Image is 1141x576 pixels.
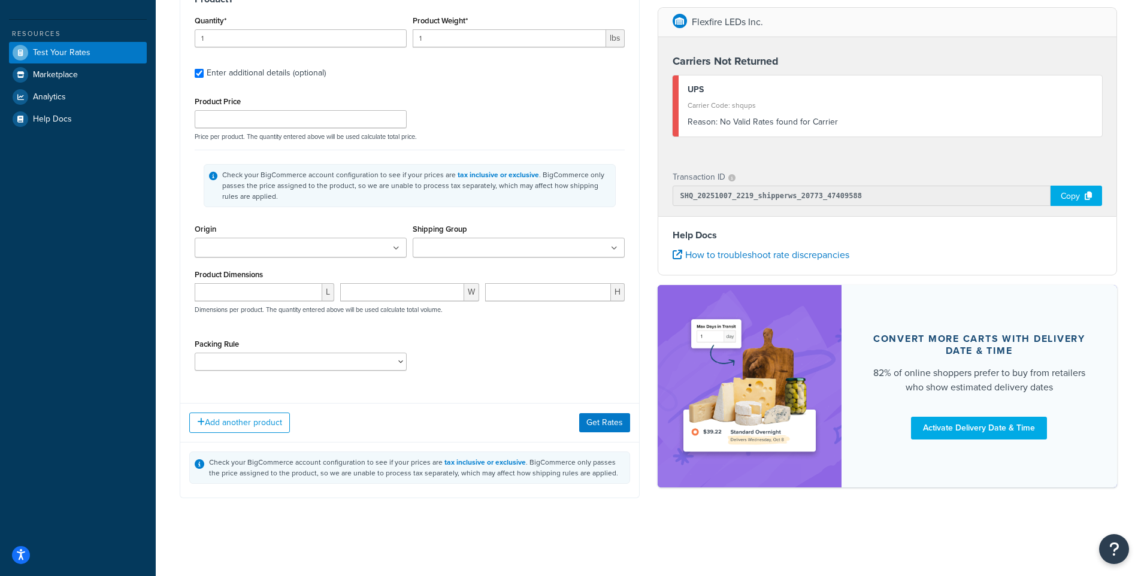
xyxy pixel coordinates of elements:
img: feature-image-ddt-36eae7f7280da8017bfb280eaccd9c446f90b1fe08728e4019434db127062ab4.png [676,303,824,469]
p: Dimensions per product. The quantity entered above will be used calculate total volume. [192,305,443,314]
p: Transaction ID [673,169,725,186]
p: Flexfire LEDs Inc. [692,14,763,31]
label: Quantity* [195,16,226,25]
input: 0 [195,29,407,47]
strong: Carriers Not Returned [673,53,779,69]
span: Help Docs [33,114,72,125]
div: Resources [9,29,147,39]
div: Carrier Code: shqups [688,97,1094,114]
a: Marketplace [9,64,147,86]
label: Product Price [195,97,241,106]
h4: Help Docs [673,228,1103,242]
span: Marketplace [33,70,78,80]
input: 0.00 [413,29,606,47]
span: H [611,283,625,301]
span: L [322,283,334,301]
span: Test Your Rates [33,48,90,58]
span: Reason: [688,116,718,128]
a: How to troubleshoot rate discrepancies [673,248,849,262]
div: 82% of online shoppers prefer to buy from retailers who show estimated delivery dates [870,366,1089,395]
a: Test Your Rates [9,42,147,63]
div: Copy [1051,186,1102,206]
label: Shipping Group [413,225,467,234]
span: W [464,283,479,301]
div: Enter additional details (optional) [207,65,326,81]
label: Origin [195,225,216,234]
a: tax inclusive or exclusive [444,457,526,468]
button: Add another product [189,413,290,433]
div: Convert more carts with delivery date & time [870,333,1089,357]
button: Get Rates [579,413,630,432]
p: Price per product. The quantity entered above will be used calculate total price. [192,132,628,141]
label: Product Dimensions [195,270,263,279]
label: Product Weight* [413,16,468,25]
div: Check your BigCommerce account configuration to see if your prices are . BigCommerce only passes ... [222,169,610,202]
label: Packing Rule [195,339,239,348]
div: UPS [688,81,1094,98]
a: Help Docs [9,108,147,130]
span: Analytics [33,92,66,102]
div: No Valid Rates found for Carrier [688,114,1094,131]
div: Check your BigCommerce account configuration to see if your prices are . BigCommerce only passes ... [209,457,625,478]
button: Open Resource Center [1099,534,1129,564]
a: Activate Delivery Date & Time [911,417,1047,439]
a: tax inclusive or exclusive [458,169,539,180]
span: lbs [606,29,625,47]
input: Enter additional details (optional) [195,69,204,78]
a: Analytics [9,86,147,108]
